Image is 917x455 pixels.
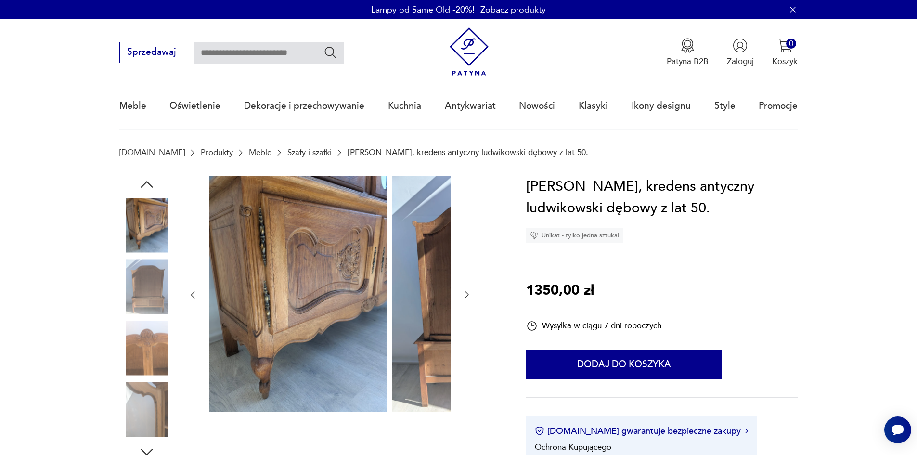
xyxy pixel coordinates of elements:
[535,442,611,453] li: Ochrona Kupującego
[119,321,174,376] img: Zdjęcie produktu Witryna, kredens antyczny ludwikowski dębowy z lat 50.
[119,42,184,63] button: Sprzedawaj
[371,4,475,16] p: Lampy od Same Old -20%!
[119,84,146,128] a: Meble
[323,45,337,59] button: Szukaj
[667,38,709,67] a: Ikona medaluPatyna B2B
[480,4,546,16] a: Zobacz produkty
[535,426,544,436] img: Ikona certyfikatu
[745,429,748,433] img: Ikona strzałki w prawo
[777,38,792,53] img: Ikona koszyka
[119,382,174,437] img: Zdjęcie produktu Witryna, kredens antyczny ludwikowski dębowy z lat 50.
[772,38,798,67] button: 0Koszyk
[632,84,691,128] a: Ikony designu
[667,56,709,67] p: Patyna B2B
[249,148,271,157] a: Meble
[526,350,722,379] button: Dodaj do koszyka
[714,84,736,128] a: Style
[119,259,174,314] img: Zdjęcie produktu Witryna, kredens antyczny ludwikowski dębowy z lat 50.
[535,425,748,437] button: [DOMAIN_NAME] gwarantuje bezpieczne zakupy
[445,84,496,128] a: Antykwariat
[530,231,539,240] img: Ikona diamentu
[884,416,911,443] iframe: Smartsupp widget button
[667,38,709,67] button: Patyna B2B
[209,176,387,412] img: Zdjęcie produktu Witryna, kredens antyczny ludwikowski dębowy z lat 50.
[348,148,588,157] p: [PERSON_NAME], kredens antyczny ludwikowski dębowy z lat 50.
[733,38,748,53] img: Ikonka użytkownika
[119,49,184,57] a: Sprzedawaj
[786,39,796,49] div: 0
[244,84,364,128] a: Dekoracje i przechowywanie
[727,56,754,67] p: Zaloguj
[526,228,623,243] div: Unikat - tylko jedna sztuka!
[727,38,754,67] button: Zaloguj
[519,84,555,128] a: Nowości
[392,176,570,412] img: Zdjęcie produktu Witryna, kredens antyczny ludwikowski dębowy z lat 50.
[772,56,798,67] p: Koszyk
[526,320,661,332] div: Wysyłka w ciągu 7 dni roboczych
[445,27,493,76] img: Patyna - sklep z meblami i dekoracjami vintage
[169,84,220,128] a: Oświetlenie
[388,84,421,128] a: Kuchnia
[287,148,332,157] a: Szafy i szafki
[201,148,233,157] a: Produkty
[119,198,174,253] img: Zdjęcie produktu Witryna, kredens antyczny ludwikowski dębowy z lat 50.
[680,38,695,53] img: Ikona medalu
[526,176,798,220] h1: [PERSON_NAME], kredens antyczny ludwikowski dębowy z lat 50.
[759,84,798,128] a: Promocje
[119,148,185,157] a: [DOMAIN_NAME]
[579,84,608,128] a: Klasyki
[526,280,594,302] p: 1350,00 zł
